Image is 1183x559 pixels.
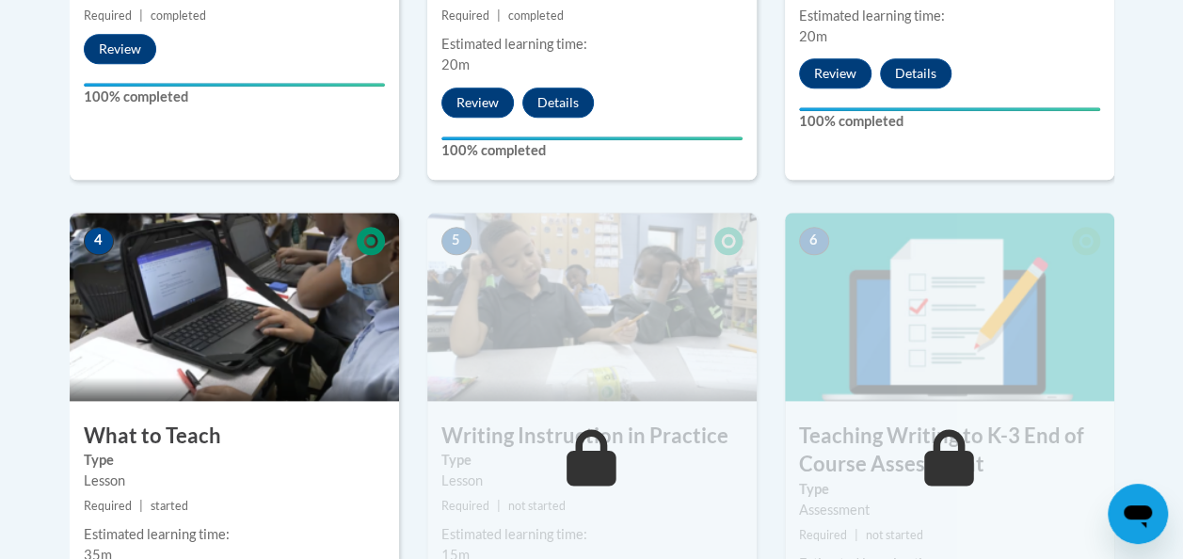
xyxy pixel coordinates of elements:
[497,499,501,513] span: |
[799,479,1100,500] label: Type
[441,56,470,72] span: 20m
[427,422,757,451] h3: Writing Instruction in Practice
[799,58,871,88] button: Review
[84,8,132,23] span: Required
[880,58,951,88] button: Details
[441,450,743,471] label: Type
[441,524,743,545] div: Estimated learning time:
[70,422,399,451] h3: What to Teach
[441,499,489,513] span: Required
[84,499,132,513] span: Required
[799,500,1100,520] div: Assessment
[84,524,385,545] div: Estimated learning time:
[785,213,1114,401] img: Course Image
[785,422,1114,480] h3: Teaching Writing to K-3 End of Course Assessment
[441,34,743,55] div: Estimated learning time:
[139,499,143,513] span: |
[84,471,385,491] div: Lesson
[799,28,827,44] span: 20m
[441,227,472,255] span: 5
[497,8,501,23] span: |
[84,227,114,255] span: 4
[441,471,743,491] div: Lesson
[427,213,757,401] img: Course Image
[441,140,743,161] label: 100% completed
[508,8,564,23] span: completed
[151,8,206,23] span: completed
[84,83,385,87] div: Your progress
[799,107,1100,111] div: Your progress
[522,88,594,118] button: Details
[139,8,143,23] span: |
[799,6,1100,26] div: Estimated learning time:
[1108,484,1168,544] iframe: Button to launch messaging window
[151,499,188,513] span: started
[441,8,489,23] span: Required
[866,528,923,542] span: not started
[441,136,743,140] div: Your progress
[799,528,847,542] span: Required
[508,499,566,513] span: not started
[70,213,399,401] img: Course Image
[84,34,156,64] button: Review
[84,87,385,107] label: 100% completed
[855,528,858,542] span: |
[84,450,385,471] label: Type
[799,227,829,255] span: 6
[441,88,514,118] button: Review
[799,111,1100,132] label: 100% completed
